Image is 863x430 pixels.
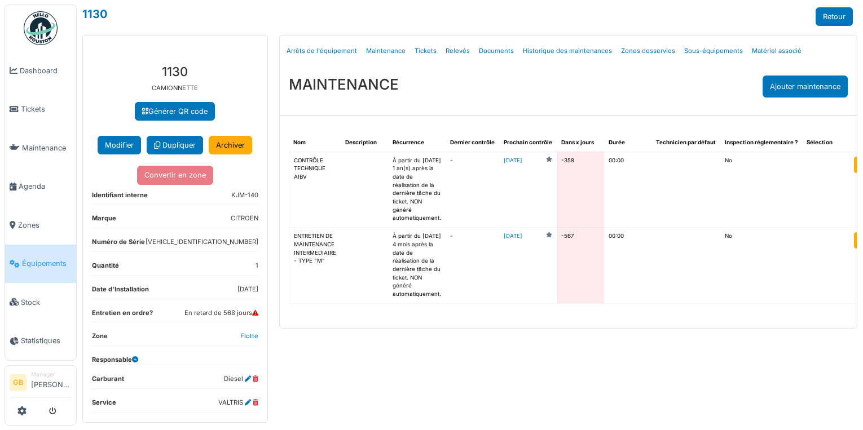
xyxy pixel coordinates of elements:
a: Maintenance [362,38,410,64]
span: Dashboard [20,65,72,76]
td: À partir du [DATE] 1 an(s) après la date de réalisation de la dernière tâche du ticket. NON génér... [388,152,446,228]
a: Arrêts de l'équipement [282,38,362,64]
a: Dupliquer [147,136,203,154]
td: 00:00 [604,152,651,228]
button: Modifier [98,136,141,154]
a: Relevés [441,38,474,64]
div: Ajouter maintenance [763,76,848,97]
th: Nom [289,134,341,152]
a: Statistiques [5,322,76,361]
th: Durée [604,134,651,152]
a: Historique des maintenances [518,38,617,64]
a: Flotte [240,332,258,340]
a: Sous-équipements [680,38,747,64]
img: Badge_color-CXgf-gQk.svg [24,11,58,45]
a: Zones desservies [617,38,680,64]
a: Stock [5,283,76,322]
a: Dashboard [5,51,76,90]
h3: 1130 [92,64,258,79]
dt: Responsable [92,355,138,365]
th: Récurrence [388,134,446,152]
dd: En retard de 568 jours [184,308,258,318]
td: ENTRETIEN DE MAINTENANCE INTERMEDIAIRE - TYPE "M" [289,228,341,304]
span: Statistiques [21,335,72,346]
span: translation missing: fr.shared.no [725,157,732,163]
a: Équipements [5,245,76,283]
span: translation missing: fr.shared.no [725,233,732,239]
h3: MAINTENANCE [289,76,399,93]
a: Générer QR code [135,102,215,121]
span: Tickets [21,104,72,114]
a: Zones [5,206,76,245]
a: [DATE] [504,232,522,241]
dd: KJM-140 [231,190,258,200]
th: Dans x jours [557,134,604,152]
a: Archiver [209,136,252,154]
span: Agenda [19,181,72,192]
td: -567 [557,228,604,304]
a: Matériel associé [747,38,806,64]
td: À partir du [DATE] 4 mois après la date de réalisation de la dernière tâche du ticket. NON généré... [388,228,446,304]
th: Inspection réglementaire ? [720,134,802,152]
th: Sélection [802,134,849,152]
td: 00:00 [604,228,651,304]
a: Tickets [5,90,76,129]
td: - [446,152,499,228]
span: Maintenance [22,143,72,153]
span: Zones [18,220,72,230]
dd: 1 [256,261,258,271]
dt: Carburant [92,374,124,388]
th: Dernier contrôle [446,134,499,152]
dt: Quantité [92,261,119,275]
a: Agenda [5,167,76,206]
li: GB [10,374,27,391]
a: Tickets [410,38,441,64]
dt: Service [92,398,116,412]
a: Documents [474,38,518,64]
span: Stock [21,297,72,308]
a: Maintenance [5,128,76,167]
th: Prochain contrôle [499,134,557,152]
div: Manager [31,370,72,379]
dd: Diesel [224,374,258,384]
th: Technicien par défaut [651,134,720,152]
a: [DATE] [504,157,522,165]
dt: Date d'Installation [92,285,149,299]
dd: VALTRIS [218,398,258,407]
dt: Numéro de Série [92,237,145,251]
p: CAMIONNETTE [92,83,258,93]
th: Description [341,134,388,152]
a: 1130 [82,7,107,21]
td: -358 [557,152,604,228]
td: - [446,228,499,304]
td: CONTRÔLE TECHNIQUE AIBV [289,152,341,228]
dt: Identifiant interne [92,190,148,205]
a: Retour [816,7,853,26]
dd: CITROEN [231,214,258,223]
dd: [DATE] [237,285,258,294]
dt: Marque [92,214,116,228]
a: GB Manager[PERSON_NAME] [10,370,72,397]
dt: Entretien en ordre? [92,308,153,322]
dt: Zone [92,331,108,345]
span: Équipements [22,258,72,269]
li: [PERSON_NAME] [31,370,72,394]
dd: [VEHICLE_IDENTIFICATION_NUMBER] [146,237,258,247]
